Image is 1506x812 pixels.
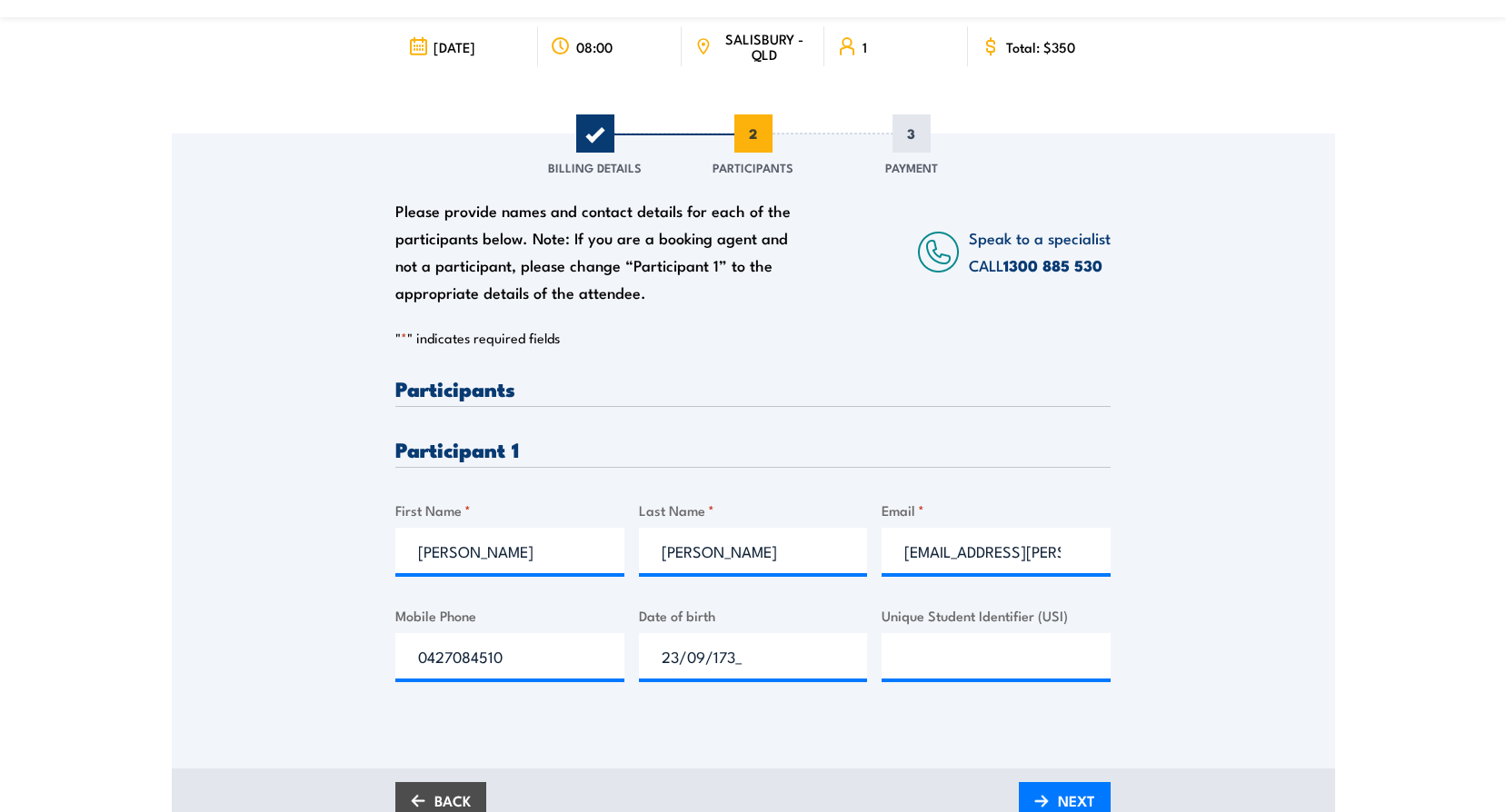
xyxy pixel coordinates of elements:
[1003,253,1102,277] a: 1300 885 530
[576,39,613,54] span: 08:00
[395,378,1111,399] h3: Participants
[548,158,642,176] span: Billing Details
[395,197,808,306] div: Please provide names and contact details for each of the participants below. Note: If you are a b...
[717,31,812,62] span: SALISBURY - QLD
[863,39,867,54] span: 1
[639,605,868,626] label: Date of birth
[1006,39,1075,54] span: Total: $350
[434,39,475,54] span: [DATE]
[576,114,614,153] span: 1
[882,605,1111,626] label: Unique Student Identifier (USI)
[639,500,868,520] label: Last Name
[395,605,624,626] label: Mobile Phone
[395,500,624,520] label: First Name
[713,158,793,176] span: Participants
[734,114,773,153] span: 2
[893,114,931,153] span: 3
[969,226,1111,276] span: Speak to a specialist CALL
[395,329,1111,347] p: " " indicates required fields
[882,500,1111,520] label: Email
[885,158,938,176] span: Payment
[395,439,1111,460] h3: Participant 1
